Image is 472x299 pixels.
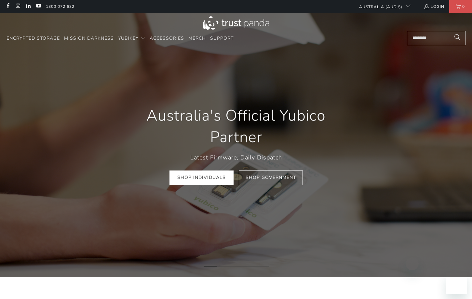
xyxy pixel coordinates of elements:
[210,35,234,41] span: Support
[446,273,467,294] iframe: Button to launch messaging window
[150,35,184,41] span: Accessories
[407,31,465,45] input: Search...
[129,153,344,162] p: Latest Firmware, Daily Dispatch
[118,35,139,41] span: YubiKey
[449,31,465,45] button: Search
[424,3,444,10] a: Login
[64,35,114,41] span: Mission Darkness
[188,35,206,41] span: Merch
[203,16,269,30] img: Trust Panda Australia
[243,266,256,267] li: Page dot 4
[7,31,234,46] nav: Translation missing: en.navigation.header.main_nav
[25,4,31,9] a: Trust Panda Australia on LinkedIn
[64,31,114,46] a: Mission Darkness
[7,35,60,41] span: Encrypted Storage
[230,266,243,267] li: Page dot 3
[15,4,20,9] a: Trust Panda Australia on Instagram
[406,257,419,270] iframe: Close message
[210,31,234,46] a: Support
[5,4,10,9] a: Trust Panda Australia on Facebook
[46,3,74,10] a: 1300 072 632
[35,4,41,9] a: Trust Panda Australia on YouTube
[150,31,184,46] a: Accessories
[118,31,145,46] summary: YubiKey
[169,170,234,185] a: Shop Individuals
[239,170,303,185] a: Shop Government
[204,266,217,267] li: Page dot 1
[256,266,269,267] li: Page dot 5
[129,105,344,148] h1: Australia's Official Yubico Partner
[7,31,60,46] a: Encrypted Storage
[188,31,206,46] a: Merch
[217,266,230,267] li: Page dot 2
